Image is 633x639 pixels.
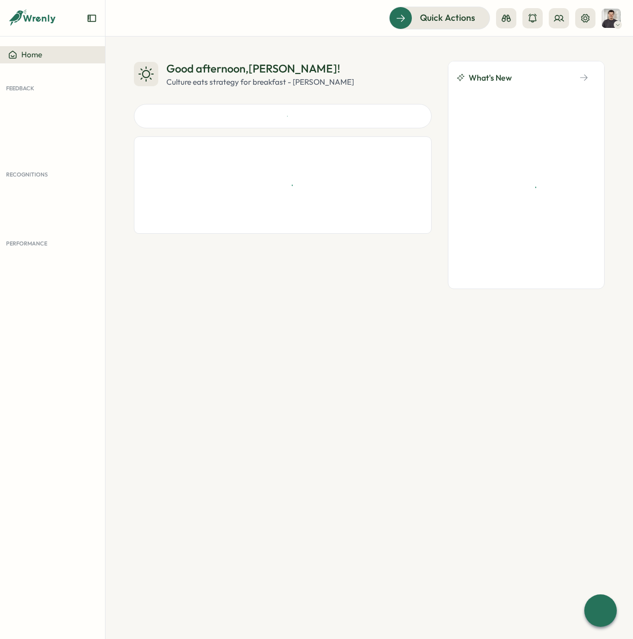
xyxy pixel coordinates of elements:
[602,9,621,28] img: Simon Head
[166,61,354,77] div: Good afternoon , [PERSON_NAME] !
[389,7,490,29] button: Quick Actions
[21,50,42,59] span: Home
[87,13,97,23] button: Expand sidebar
[420,11,475,24] span: Quick Actions
[469,72,512,84] span: What's New
[166,77,354,88] div: Culture eats strategy for breakfast - [PERSON_NAME]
